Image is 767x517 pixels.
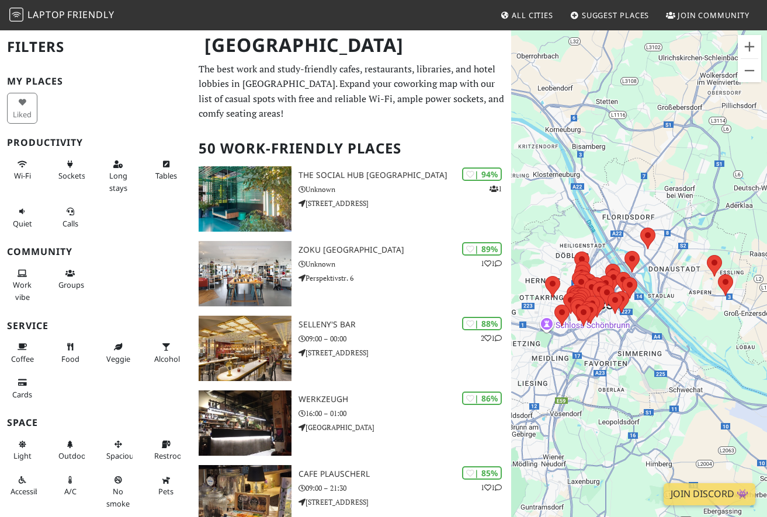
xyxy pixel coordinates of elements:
[7,246,185,257] h3: Community
[199,316,291,381] img: SELLENY'S Bar
[7,76,185,87] h3: My Places
[7,417,185,428] h3: Space
[55,264,85,295] button: Groups
[299,184,512,195] p: Unknown
[661,5,754,26] a: Join Community
[7,373,37,404] button: Cards
[192,316,511,381] a: SELLENY'S Bar | 88% 21 SELLENY'S Bar 09:00 – 00:00 [STREET_ADDRESS]
[106,486,130,508] span: Smoke free
[738,35,761,58] button: Nagyítás
[462,167,502,181] div: | 94%
[103,470,133,513] button: No smoke
[109,170,127,193] span: Long stays
[512,10,553,20] span: All Cities
[299,408,512,419] p: 16:00 – 01:00
[299,258,512,270] p: Unknown
[462,317,502,330] div: | 88%
[490,183,502,194] p: 1
[299,469,512,479] h3: Cafe Plauscherl
[7,320,185,331] h3: Service
[55,155,85,186] button: Sockets
[151,155,181,186] button: Tables
[664,483,755,505] a: Join Discord 👾
[299,347,512,358] p: [STREET_ADDRESS]
[299,245,512,255] h3: Zoku [GEOGRAPHIC_DATA]
[58,170,85,181] span: Power sockets
[151,435,181,466] button: Restroom
[61,354,79,364] span: Food
[678,10,749,20] span: Join Community
[58,280,84,290] span: Group tables
[7,337,37,368] button: Coffee
[299,320,512,330] h3: SELLENY'S Bar
[12,389,32,400] span: Credit cards
[299,422,512,433] p: [GEOGRAPHIC_DATA]
[9,8,23,22] img: LaptopFriendly
[13,450,32,461] span: Natural light
[154,354,180,364] span: Alcohol
[481,333,502,344] p: 2 1
[55,337,85,368] button: Food
[7,470,37,501] button: Accessible
[58,450,89,461] span: Outdoor area
[199,131,504,166] h2: 50 Work-Friendly Places
[199,241,291,306] img: Zoku Vienna
[7,202,37,233] button: Quiet
[103,435,133,466] button: Spacious
[27,8,65,21] span: Laptop
[462,242,502,256] div: | 89%
[462,466,502,480] div: | 85%
[64,486,77,497] span: Air conditioned
[9,5,114,26] a: LaptopFriendly LaptopFriendly
[103,337,133,368] button: Veggie
[55,202,85,233] button: Calls
[481,482,502,493] p: 1 1
[11,354,34,364] span: Coffee
[462,392,502,405] div: | 86%
[7,264,37,306] button: Work vibe
[7,137,185,148] h3: Productivity
[299,333,512,344] p: 09:00 – 00:00
[565,5,654,26] a: Suggest Places
[151,470,181,501] button: Pets
[106,450,137,461] span: Spacious
[67,8,114,21] span: Friendly
[199,62,504,121] p: The best work and study-friendly cafes, restaurants, libraries, and hotel lobbies in [GEOGRAPHIC_...
[299,483,512,494] p: 09:00 – 21:30
[299,497,512,508] p: [STREET_ADDRESS]
[299,198,512,209] p: [STREET_ADDRESS]
[13,280,32,302] span: People working
[154,450,189,461] span: Restroom
[155,170,177,181] span: Work-friendly tables
[11,486,46,497] span: Accessible
[158,486,173,497] span: Pet friendly
[199,166,291,232] img: The Social Hub Vienna
[481,258,502,269] p: 1 1
[199,390,291,456] img: WerkzeugH
[55,470,85,501] button: A/C
[63,218,78,229] span: Video/audio calls
[106,354,130,364] span: Veggie
[7,435,37,466] button: Light
[582,10,650,20] span: Suggest Places
[192,390,511,456] a: WerkzeugH | 86% WerkzeugH 16:00 – 01:00 [GEOGRAPHIC_DATA]
[151,337,181,368] button: Alcohol
[7,155,37,186] button: Wi-Fi
[7,29,185,65] h2: Filters
[13,218,32,229] span: Quiet
[299,394,512,404] h3: WerkzeugH
[195,29,509,61] h1: [GEOGRAPHIC_DATA]
[14,170,31,181] span: Stable Wi-Fi
[299,273,512,284] p: Perspektivstr. 6
[299,170,512,180] h3: The Social Hub [GEOGRAPHIC_DATA]
[495,5,558,26] a: All Cities
[192,166,511,232] a: The Social Hub Vienna | 94% 1 The Social Hub [GEOGRAPHIC_DATA] Unknown [STREET_ADDRESS]
[55,435,85,466] button: Outdoor
[103,155,133,197] button: Long stays
[192,241,511,306] a: Zoku Vienna | 89% 11 Zoku [GEOGRAPHIC_DATA] Unknown Perspektivstr. 6
[738,59,761,82] button: Kicsinyítés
